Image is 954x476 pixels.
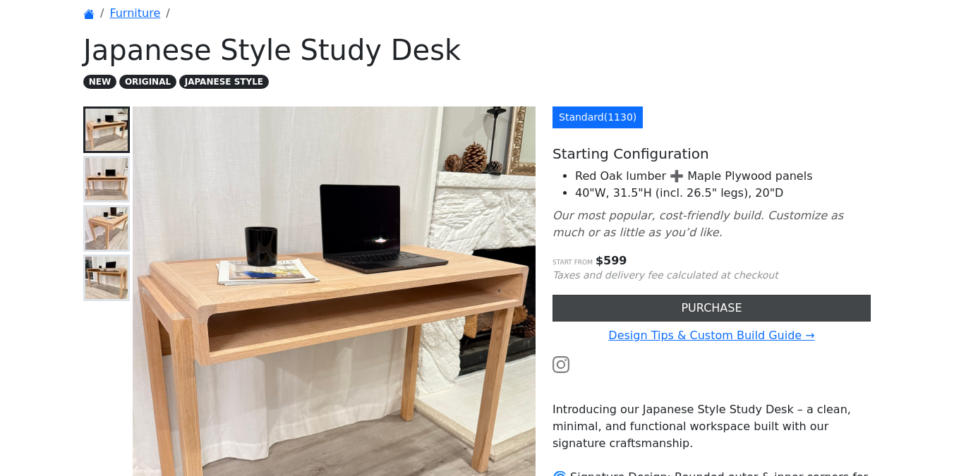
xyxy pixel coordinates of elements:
[119,75,176,89] span: ORIGINAL
[553,295,871,322] button: PURCHASE
[85,109,128,151] img: Japanese Style Study Desk
[553,357,569,370] a: Watch the build video or pictures on Instagram
[575,168,871,185] li: Red Oak lumber ➕ Maple Plywood panels
[553,145,871,162] h5: Starting Configuration
[83,33,871,67] h1: Japanese Style Study Desk
[553,269,778,281] small: Taxes and delivery fee calculated at checkout
[596,254,627,267] span: $ 599
[109,6,160,20] a: Furniture
[553,259,593,266] small: Start from
[85,158,128,200] img: Japanese Style Study Desk - Front
[83,75,116,89] span: NEW
[83,5,871,22] nav: breadcrumb
[608,329,814,342] a: Design Tips & Custom Build Guide →
[553,209,843,239] i: Our most popular, cost-friendly build. Customize as much or as little as you’d like.
[575,185,871,202] li: 40"W, 31.5"H (incl. 26.5" legs), 20"D
[85,257,128,299] img: Japanese Style Study Desk - 3 1/2"H Shelf
[553,106,643,128] a: Standard(1130)
[179,75,269,89] span: JAPANESE STYLE
[85,207,128,250] img: Japanese Style Study Desk - Special Designed Strong Legs
[553,401,871,452] p: Introducing our Japanese Style Study Desk – a clean, minimal, and functional workspace built with...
